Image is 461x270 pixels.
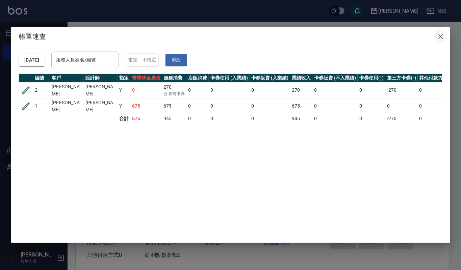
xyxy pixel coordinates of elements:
[312,82,358,98] td: 0
[130,82,162,98] td: 0
[418,74,455,83] th: 其他付款方式(-)
[84,82,118,98] td: [PERSON_NAME]
[130,74,162,83] th: 營業現金應收
[50,74,84,83] th: 客戶
[162,114,187,123] td: 945
[162,98,187,114] td: 675
[385,74,418,83] th: 第三方卡券(-)
[33,82,50,98] td: 2
[19,54,45,66] button: [DATE]
[418,114,455,123] td: 0
[33,74,50,83] th: 編號
[290,98,312,114] td: 675
[209,74,250,83] th: 卡券使用 (入業績)
[118,98,130,114] td: Y
[290,74,312,83] th: 業績收入
[385,98,418,114] td: 0
[312,114,358,123] td: 0
[209,114,250,123] td: 0
[250,82,290,98] td: 0
[118,114,130,123] td: 合計
[312,98,358,114] td: 0
[250,114,290,123] td: 0
[162,82,187,98] td: 270
[358,74,385,83] th: 卡券使用(-)
[186,114,209,123] td: 0
[164,91,185,97] p: 含 舊有卡券
[84,74,118,83] th: 設計師
[50,82,84,98] td: [PERSON_NAME]
[385,114,418,123] td: -270
[209,82,250,98] td: 0
[130,98,162,114] td: 675
[418,82,455,98] td: 0
[250,74,290,83] th: 卡券販賣 (入業績)
[126,53,140,67] button: 指定
[312,74,358,83] th: 卡券販賣 (不入業績)
[358,98,385,114] td: 0
[130,114,162,123] td: 675
[186,82,209,98] td: 0
[84,98,118,114] td: [PERSON_NAME]
[418,98,455,114] td: 0
[118,82,130,98] td: Y
[50,98,84,114] td: [PERSON_NAME]
[209,98,250,114] td: 0
[162,74,187,83] th: 服務消費
[165,54,187,66] button: 重設
[186,98,209,114] td: 0
[290,82,312,98] td: 270
[290,114,312,123] td: 945
[140,53,159,67] button: 不指定
[358,114,385,123] td: 0
[250,98,290,114] td: 0
[358,82,385,98] td: 0
[385,82,418,98] td: -270
[11,27,450,46] h2: 帳單速查
[33,98,50,114] td: 1
[186,74,209,83] th: 店販消費
[118,74,130,83] th: 指定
